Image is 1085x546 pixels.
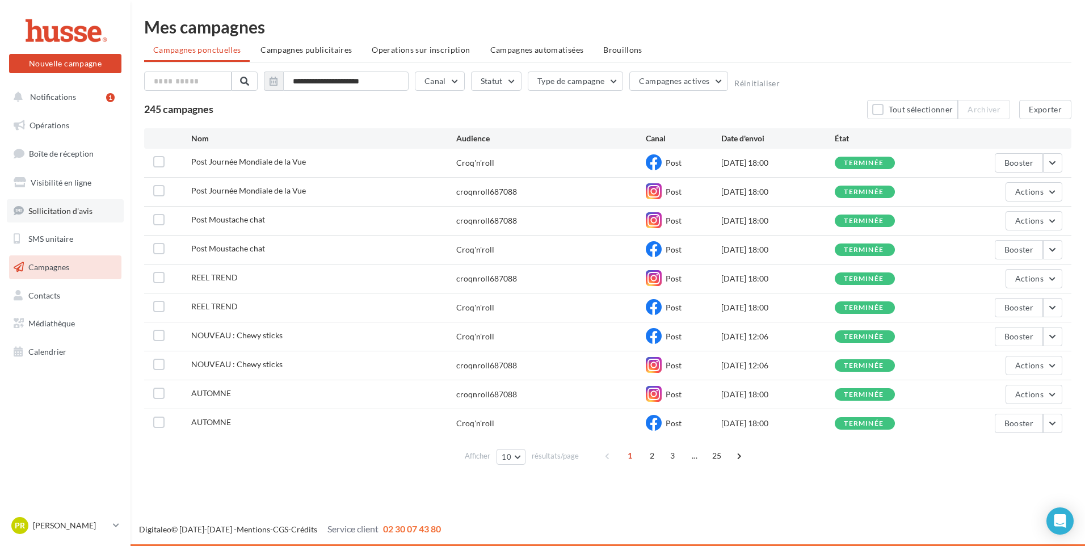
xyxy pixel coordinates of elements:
span: Post [666,418,682,428]
div: [DATE] 18:00 [721,302,835,313]
span: Post Moustache chat [191,243,265,253]
span: Actions [1015,274,1044,283]
div: croqnroll687088 [456,389,517,400]
span: Contacts [28,291,60,300]
span: Visibilité en ligne [31,178,91,187]
span: Post [666,331,682,341]
div: Canal [646,133,721,144]
span: Post [666,245,682,254]
span: Post Journée Mondiale de la Vue [191,186,306,195]
button: Booster [995,153,1043,173]
button: Booster [995,327,1043,346]
span: AUTOMNE [191,417,231,427]
span: Post [666,216,682,225]
button: Archiver [958,100,1010,119]
button: Réinitialiser [734,79,780,88]
span: Boîte de réception [29,149,94,158]
a: Digitaleo [139,524,171,534]
span: Post [666,389,682,399]
span: REEL TREND [191,301,238,311]
div: [DATE] 18:00 [721,157,835,169]
a: CGS [273,524,288,534]
span: Actions [1015,216,1044,225]
p: [PERSON_NAME] [33,520,108,531]
span: Post [666,158,682,167]
button: Booster [995,414,1043,433]
span: résultats/page [532,451,579,461]
div: terminée [844,159,884,167]
span: Actions [1015,389,1044,399]
div: Croq'n'roll [456,331,494,342]
button: Actions [1006,356,1062,375]
a: SMS unitaire [7,227,124,251]
div: [DATE] 12:06 [721,331,835,342]
button: Tout sélectionner [867,100,958,119]
div: croqnroll687088 [456,215,517,226]
button: Notifications 1 [7,85,119,109]
button: Canal [415,72,465,91]
span: Service client [327,523,379,534]
span: AUTOMNE [191,388,231,398]
span: 25 [708,447,726,465]
button: Actions [1006,269,1062,288]
button: Actions [1006,211,1062,230]
a: Opérations [7,114,124,137]
button: Nouvelle campagne [9,54,121,73]
a: Calendrier [7,340,124,364]
span: 3 [663,447,682,465]
span: Médiathèque [28,318,75,328]
span: Actions [1015,360,1044,370]
a: Contacts [7,284,124,308]
div: terminée [844,333,884,341]
div: [DATE] 18:00 [721,186,835,198]
div: [DATE] 18:00 [721,215,835,226]
a: Mentions [237,524,270,534]
div: terminée [844,217,884,225]
span: Opérations [30,120,69,130]
div: croqnroll687088 [456,186,517,198]
span: ... [686,447,704,465]
div: Date d'envoi [721,133,835,144]
span: 2 [643,447,661,465]
div: terminée [844,246,884,254]
span: 1 [621,447,639,465]
div: terminée [844,188,884,196]
span: Calendrier [28,347,66,356]
button: Actions [1006,385,1062,404]
button: 10 [497,449,525,465]
span: Operations sur inscription [372,45,470,54]
div: terminée [844,275,884,283]
div: croqnroll687088 [456,360,517,371]
div: [DATE] 18:00 [721,244,835,255]
a: PR [PERSON_NAME] [9,515,121,536]
span: 02 30 07 43 80 [383,523,441,534]
div: Croq'n'roll [456,157,494,169]
div: Croq'n'roll [456,418,494,429]
span: PR [15,520,25,531]
span: Post [666,360,682,370]
div: terminée [844,304,884,312]
span: Post [666,274,682,283]
span: Notifications [30,92,76,102]
button: Type de campagne [528,72,624,91]
span: Post Moustache chat [191,215,265,224]
a: Médiathèque [7,312,124,335]
button: Booster [995,240,1043,259]
span: © [DATE]-[DATE] - - - [139,524,441,534]
div: Croq'n'roll [456,302,494,313]
span: NOUVEAU : Chewy sticks [191,359,283,369]
div: État [835,133,948,144]
span: Actions [1015,187,1044,196]
div: 1 [106,93,115,102]
span: Campagnes [28,262,69,272]
div: terminée [844,362,884,369]
div: terminée [844,391,884,398]
span: Sollicitation d'avis [28,205,92,215]
button: Campagnes actives [629,72,728,91]
a: Boîte de réception [7,141,124,166]
span: SMS unitaire [28,234,73,243]
span: Campagnes publicitaires [260,45,352,54]
div: Nom [191,133,456,144]
a: Campagnes [7,255,124,279]
a: Visibilité en ligne [7,171,124,195]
